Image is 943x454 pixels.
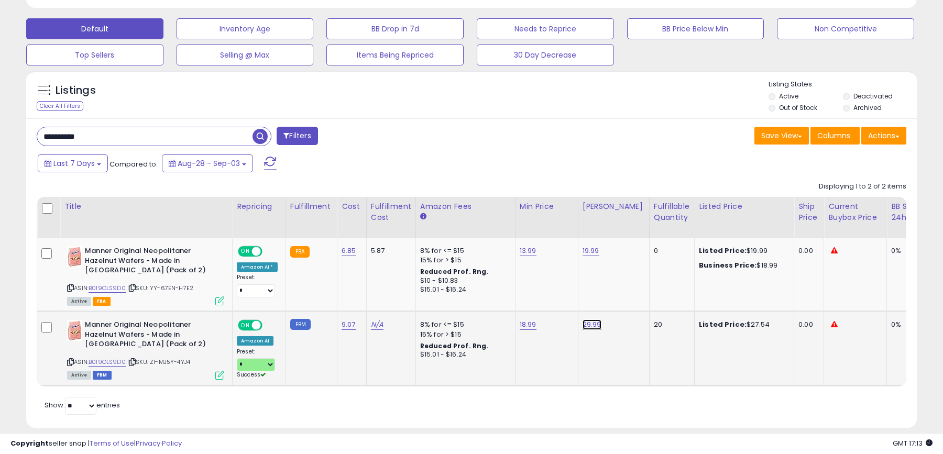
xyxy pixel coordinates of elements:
b: Reduced Prof. Rng. [420,267,489,276]
a: 29.99 [583,319,601,330]
span: ON [239,247,252,256]
div: $19.99 [699,246,786,256]
span: | SKU: ZI-MJ5Y-4YJ4 [127,358,190,366]
button: Columns [810,127,860,145]
b: Manner Original Neopolitaner Hazelnut Wafers - Made in [GEOGRAPHIC_DATA] (Pack of 2) [85,320,212,352]
div: Amazon AI * [237,262,278,272]
div: 20 [654,320,686,329]
div: Repricing [237,201,281,212]
div: $15.01 - $16.24 [420,285,507,294]
div: seller snap | | [10,439,182,449]
span: 2025-09-11 17:13 GMT [893,438,933,448]
span: Compared to: [109,159,158,169]
span: Last 7 Days [53,158,95,169]
button: Top Sellers [26,45,163,65]
a: N/A [371,319,383,330]
span: Show: entries [45,400,120,410]
span: All listings currently available for purchase on Amazon [67,297,91,306]
div: 0% [891,246,926,256]
div: Listed Price [699,201,790,212]
div: 15% for > $15 [420,330,507,339]
button: Needs to Reprice [477,18,614,39]
label: Out of Stock [779,103,817,112]
div: Displaying 1 to 2 of 2 items [819,182,906,192]
small: Amazon Fees. [420,212,426,222]
label: Active [779,92,798,101]
div: ASIN: [67,246,224,304]
div: $15.01 - $16.24 [420,350,507,359]
div: Preset: [237,274,278,297]
div: $18.99 [699,261,786,270]
span: All listings currently available for purchase on Amazon [67,371,91,380]
button: Filters [277,127,317,145]
div: Fulfillment Cost [371,201,411,223]
a: B019OLS9D0 [89,358,126,367]
div: Preset: [237,348,278,379]
b: Listed Price: [699,246,747,256]
button: Non Competitive [777,18,914,39]
button: Items Being Repriced [326,45,464,65]
label: Deactivated [853,92,893,101]
h5: Listings [56,83,96,98]
small: FBM [290,319,311,330]
img: 41tkhGo4W8L._SL40_.jpg [67,320,82,341]
button: BB Price Below Min [627,18,764,39]
div: ASIN: [67,320,224,378]
div: Amazon Fees [420,201,511,212]
div: Amazon AI [237,336,273,346]
button: Aug-28 - Sep-03 [162,154,253,172]
div: 0.00 [798,320,816,329]
a: 6.85 [342,246,356,256]
div: Fulfillment [290,201,333,212]
button: Inventory Age [177,18,314,39]
button: Default [26,18,163,39]
b: Business Price: [699,260,756,270]
button: Actions [861,127,906,145]
span: FBA [93,297,111,306]
div: 0% [891,320,926,329]
button: 30 Day Decrease [477,45,614,65]
div: 5.87 [371,246,408,256]
div: 0.00 [798,246,816,256]
span: Columns [817,130,850,141]
div: Clear All Filters [37,101,83,111]
span: OFF [261,321,278,330]
small: FBA [290,246,310,258]
a: Privacy Policy [136,438,182,448]
label: Archived [853,103,882,112]
div: Cost [342,201,362,212]
a: 9.07 [342,319,356,330]
div: 0 [654,246,686,256]
a: 13.99 [520,246,536,256]
span: OFF [261,247,278,256]
div: [PERSON_NAME] [583,201,645,212]
button: Last 7 Days [38,154,108,172]
div: Ship Price [798,201,819,223]
div: Min Price [520,201,574,212]
div: Fulfillable Quantity [654,201,690,223]
strong: Copyright [10,438,49,448]
b: Reduced Prof. Rng. [420,341,489,350]
span: FBM [93,371,112,380]
button: BB Drop in 7d [326,18,464,39]
div: BB Share 24h. [891,201,929,223]
span: ON [239,321,252,330]
b: Manner Original Neopolitaner Hazelnut Wafers - Made in [GEOGRAPHIC_DATA] (Pack of 2) [85,246,212,278]
p: Listing States: [769,80,916,90]
a: B019OLS9D0 [89,284,126,293]
b: Listed Price: [699,319,747,329]
img: 41tkhGo4W8L._SL40_.jpg [67,246,82,267]
div: 15% for > $15 [420,256,507,265]
a: 19.99 [583,246,599,256]
div: $10 - $10.83 [420,276,507,285]
button: Selling @ Max [177,45,314,65]
div: 8% for <= $15 [420,320,507,329]
button: Save View [754,127,809,145]
div: $27.54 [699,320,786,329]
a: Terms of Use [90,438,134,448]
a: 18.99 [520,319,536,330]
span: Aug-28 - Sep-03 [178,158,240,169]
div: Title [64,201,228,212]
span: | SKU: YY-67EN-H7E2 [127,284,193,292]
div: Current Buybox Price [828,201,882,223]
